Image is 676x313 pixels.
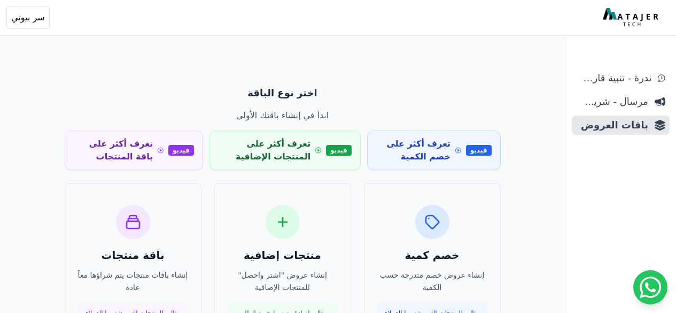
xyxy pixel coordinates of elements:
[377,269,487,294] p: إنشاء عروض خصم متدرجة حسب الكمية
[377,248,487,263] h3: خصم كمية
[376,138,450,163] span: تعرف أكثر على خصم الكمية
[576,94,648,109] span: مرسال - شريط دعاية
[576,118,648,133] span: باقات العروض
[367,131,501,170] a: فيديو تعرف أكثر على خصم الكمية
[603,8,661,27] img: MatajerTech Logo
[78,269,188,294] p: إنشاء باقات منتجات يتم شراؤها معاً عادة
[65,86,501,101] p: اختر نوع الباقة
[65,109,501,122] p: ابدأ في إنشاء باقتك الأولى
[74,138,153,163] span: تعرف أكثر على باقة المنتجات
[209,131,361,170] a: فيديو تعرف أكثر على المنتجات الإضافية
[6,6,50,29] button: سر بيوتي
[78,248,188,263] h3: باقة منتجات
[228,248,338,263] h3: منتجات إضافية
[466,145,492,156] span: فيديو
[576,71,651,86] span: ندرة - تنبية قارب علي النفاذ
[228,269,338,294] p: إنشاء عروض "اشتر واحصل" للمنتجات الإضافية
[168,145,194,156] span: فيديو
[219,138,310,163] span: تعرف أكثر على المنتجات الإضافية
[65,131,203,170] a: فيديو تعرف أكثر على باقة المنتجات
[326,145,352,156] span: فيديو
[11,11,45,24] span: سر بيوتي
